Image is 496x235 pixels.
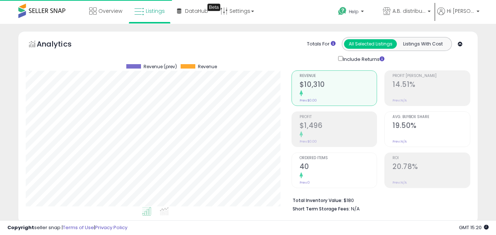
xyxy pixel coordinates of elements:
[392,98,407,103] small: Prev: N/A
[344,39,397,49] button: All Selected Listings
[300,80,377,90] h2: $10,310
[392,139,407,144] small: Prev: N/A
[185,7,208,15] span: DataHub
[437,7,479,24] a: Hi [PERSON_NAME]
[338,7,347,16] i: Get Help
[300,98,317,103] small: Prev: $0.00
[307,41,336,48] div: Totals For
[293,197,343,203] b: Total Inventory Value:
[198,64,217,69] span: Revenue
[392,162,470,172] h2: 20.78%
[392,74,470,78] span: Profit [PERSON_NAME]
[349,8,359,15] span: Help
[63,224,94,231] a: Terms of Use
[397,39,449,49] button: Listings With Cost
[293,195,465,204] li: $180
[95,224,127,231] a: Privacy Policy
[300,139,317,144] small: Prev: $0.00
[300,162,377,172] h2: 40
[392,121,470,131] h2: 19.50%
[332,1,376,24] a: Help
[207,4,220,11] div: Tooltip anchor
[351,205,360,212] span: N/A
[300,121,377,131] h2: $1,496
[7,224,127,231] div: seller snap | |
[146,7,165,15] span: Listings
[300,156,377,160] span: Ordered Items
[392,80,470,90] h2: 14.51%
[37,39,86,51] h5: Analytics
[293,206,350,212] b: Short Term Storage Fees:
[392,180,407,185] small: Prev: N/A
[392,7,426,15] span: A.B. distribution
[447,7,474,15] span: Hi [PERSON_NAME]
[459,224,489,231] span: 2025-10-8 15:20 GMT
[300,115,377,119] span: Profit
[98,7,122,15] span: Overview
[392,115,470,119] span: Avg. Buybox Share
[392,156,470,160] span: ROI
[144,64,177,69] span: Revenue (prev)
[7,224,34,231] strong: Copyright
[300,74,377,78] span: Revenue
[333,55,393,63] div: Include Returns
[300,180,310,185] small: Prev: 0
